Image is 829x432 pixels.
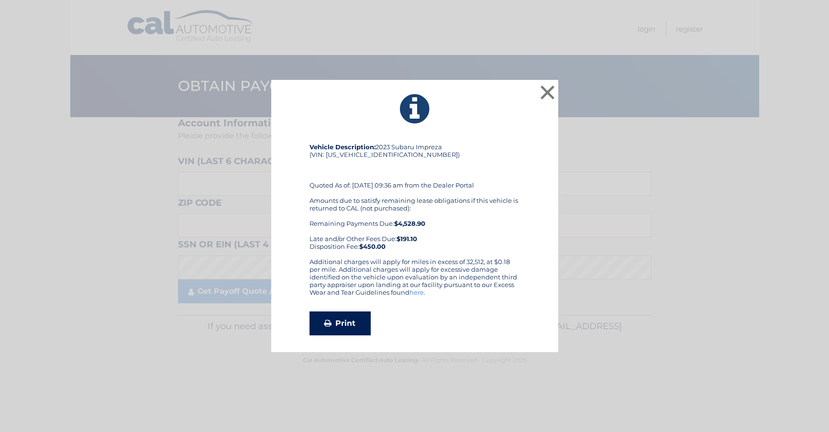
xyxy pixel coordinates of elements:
div: 2023 Subaru Impreza (VIN: [US_VEHICLE_IDENTIFICATION_NUMBER]) Quoted As of: [DATE] 09:36 am from ... [309,143,520,258]
a: Print [309,311,371,335]
strong: Vehicle Description: [309,143,376,151]
div: Additional charges will apply for miles in excess of 32,512, at $0.18 per mile. Additional charge... [309,258,520,304]
div: Amounts due to satisfy remaining lease obligations if this vehicle is returned to CAL (not purcha... [309,197,520,250]
button: × [538,83,557,102]
a: here [409,288,424,296]
b: $191.10 [397,235,417,243]
b: $4,528.90 [394,220,425,227]
strong: $450.00 [359,243,386,250]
